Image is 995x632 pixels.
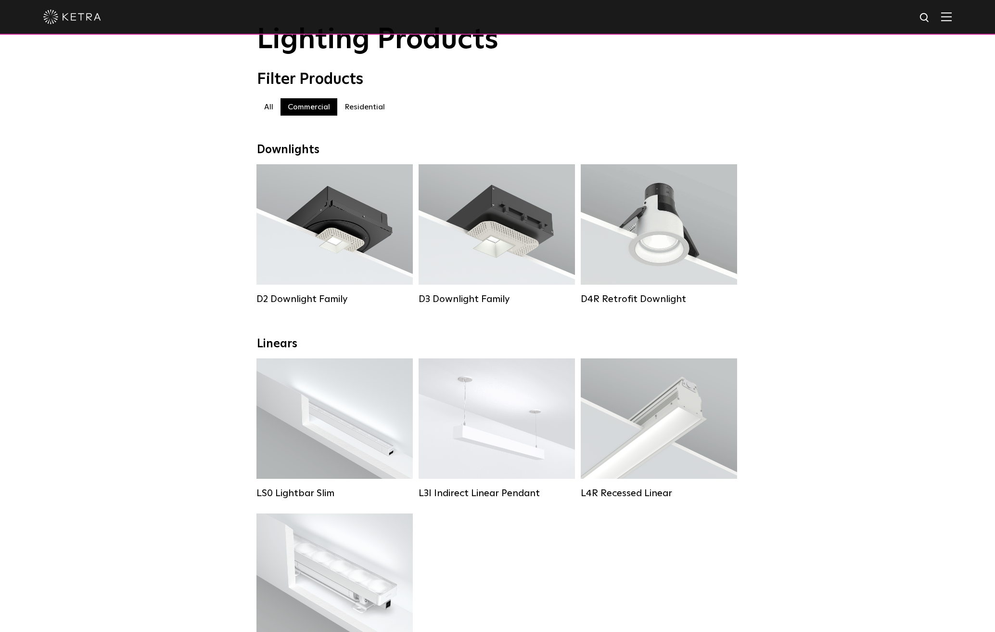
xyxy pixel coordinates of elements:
[43,10,101,24] img: ketra-logo-2019-white
[257,143,738,157] div: Downlights
[257,337,738,351] div: Linears
[257,98,281,116] label: All
[581,358,737,499] a: L4R Recessed Linear Lumen Output:400 / 600 / 800 / 1000Colors:White / BlackControl:Lutron Clear C...
[256,487,413,499] div: LS0 Lightbar Slim
[281,98,337,116] label: Commercial
[256,293,413,305] div: D2 Downlight Family
[256,358,413,499] a: LS0 Lightbar Slim Lumen Output:200 / 350Colors:White / BlackControl:X96 Controller
[419,487,575,499] div: L3I Indirect Linear Pendant
[581,293,737,305] div: D4R Retrofit Downlight
[919,12,931,24] img: search icon
[337,98,392,116] label: Residential
[419,293,575,305] div: D3 Downlight Family
[257,70,738,89] div: Filter Products
[256,164,413,305] a: D2 Downlight Family Lumen Output:1200Colors:White / Black / Gloss Black / Silver / Bronze / Silve...
[581,164,737,305] a: D4R Retrofit Downlight Lumen Output:800Colors:White / BlackBeam Angles:15° / 25° / 40° / 60°Watta...
[941,12,952,21] img: Hamburger%20Nav.svg
[419,164,575,305] a: D3 Downlight Family Lumen Output:700 / 900 / 1100Colors:White / Black / Silver / Bronze / Paintab...
[419,358,575,499] a: L3I Indirect Linear Pendant Lumen Output:400 / 600 / 800 / 1000Housing Colors:White / BlackContro...
[581,487,737,499] div: L4R Recessed Linear
[257,26,498,54] span: Lighting Products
